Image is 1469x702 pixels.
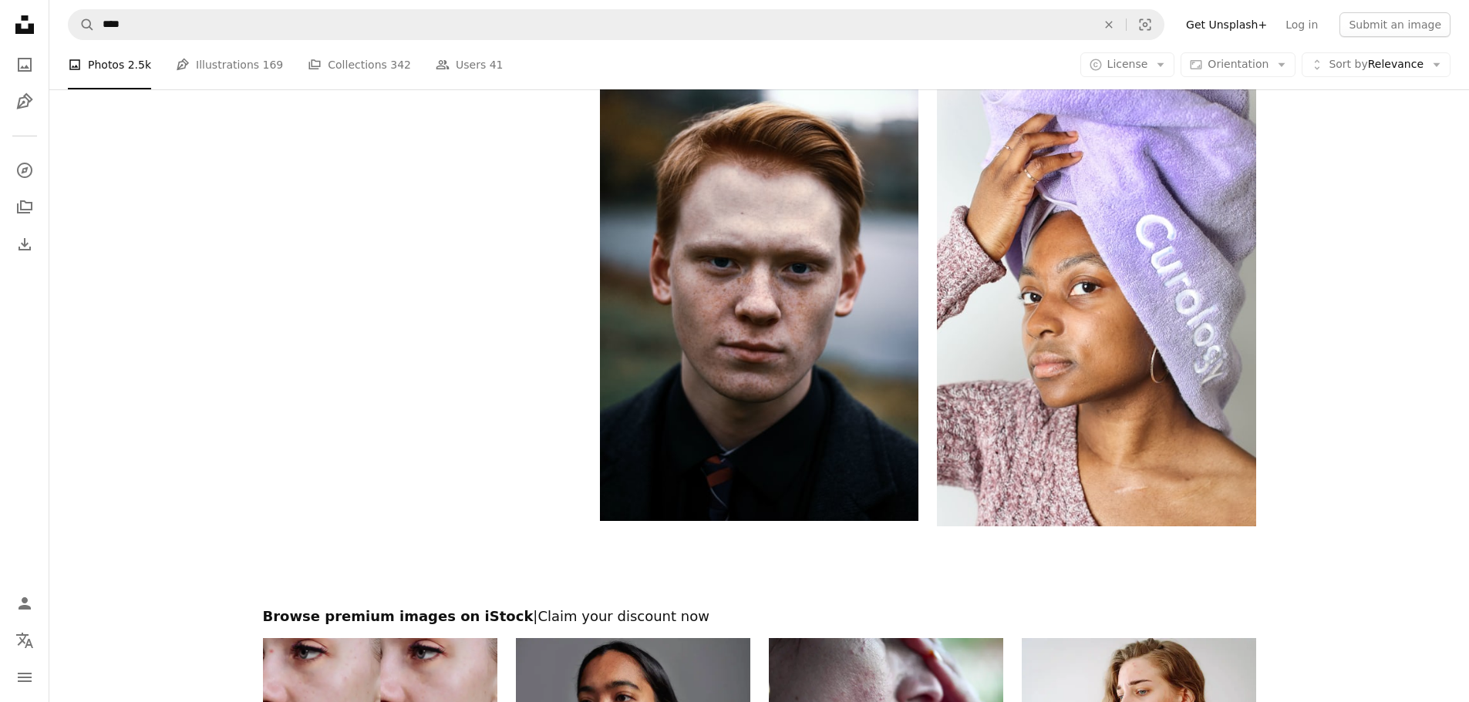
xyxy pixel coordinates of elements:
[1329,58,1367,70] span: Sort by
[9,49,40,80] a: Photos
[390,56,411,73] span: 342
[69,10,95,39] button: Search Unsplash
[263,607,1256,626] h2: Browse premium images on iStock
[9,192,40,223] a: Collections
[1177,12,1276,37] a: Get Unsplash+
[490,56,504,73] span: 41
[937,280,1255,294] a: woman in brown and white floral long-sleeved shirt
[1092,10,1126,39] button: Clear
[9,229,40,260] a: Download History
[533,608,709,624] span: | Claim your discount now
[9,625,40,656] button: Language
[9,662,40,693] button: Menu
[600,43,918,521] img: man in black top
[68,9,1164,40] form: Find visuals sitewide
[1080,52,1175,77] button: License
[9,155,40,186] a: Explore
[263,56,284,73] span: 169
[308,40,411,89] a: Collections 342
[9,9,40,43] a: Home — Unsplash
[1107,58,1148,70] span: License
[1276,12,1327,37] a: Log in
[9,86,40,117] a: Illustrations
[1208,58,1269,70] span: Orientation
[1181,52,1295,77] button: Orientation
[937,49,1255,526] img: woman in brown and white floral long-sleeved shirt
[9,588,40,619] a: Log in / Sign up
[176,40,283,89] a: Illustrations 169
[1329,57,1424,72] span: Relevance
[1127,10,1164,39] button: Visual search
[600,275,918,289] a: man in black top
[436,40,504,89] a: Users 41
[1302,52,1450,77] button: Sort byRelevance
[1339,12,1450,37] button: Submit an image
